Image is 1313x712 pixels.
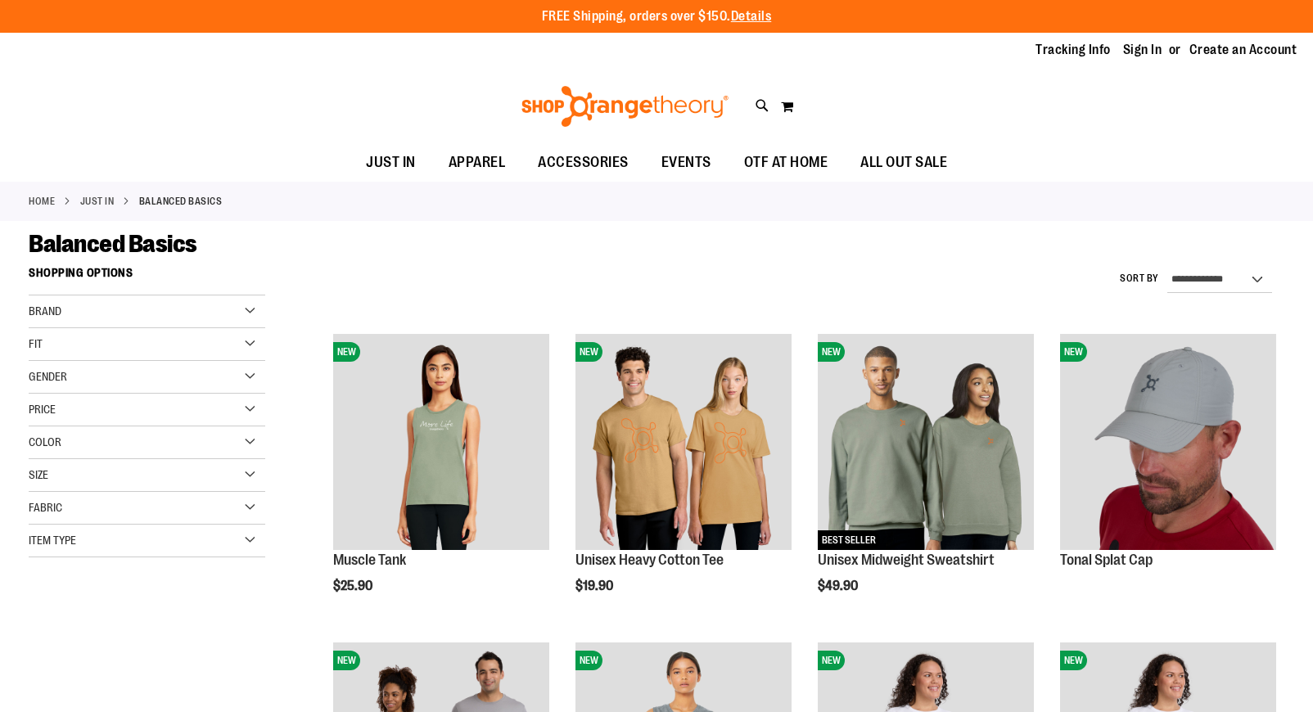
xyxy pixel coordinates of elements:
[818,530,880,550] span: BEST SELLER
[818,579,860,593] span: $49.90
[1189,41,1297,59] a: Create an Account
[139,194,223,209] strong: Balanced Basics
[575,334,792,550] img: Unisex Heavy Cotton Tee
[818,552,995,568] a: Unisex Midweight Sweatshirt
[1052,326,1284,594] div: product
[1060,334,1276,552] a: Product image for Grey Tonal Splat CapNEW
[575,342,602,362] span: NEW
[29,259,265,295] strong: Shopping Options
[1060,342,1087,362] span: NEW
[731,9,772,24] a: Details
[818,651,845,670] span: NEW
[575,651,602,670] span: NEW
[29,370,67,383] span: Gender
[818,334,1034,552] a: Unisex Midweight SweatshirtNEWBEST SELLER
[575,552,724,568] a: Unisex Heavy Cotton Tee
[810,326,1042,635] div: product
[29,337,43,350] span: Fit
[333,334,549,552] a: Muscle TankNEW
[333,579,375,593] span: $25.90
[333,334,549,550] img: Muscle Tank
[744,144,828,181] span: OTF AT HOME
[1060,334,1276,550] img: Product image for Grey Tonal Splat Cap
[519,86,731,127] img: Shop Orangetheory
[1060,552,1153,568] a: Tonal Splat Cap
[29,534,76,547] span: Item Type
[29,194,55,209] a: Home
[1120,272,1159,286] label: Sort By
[538,144,629,181] span: ACCESSORIES
[29,468,48,481] span: Size
[29,435,61,448] span: Color
[1123,41,1162,59] a: Sign In
[1036,41,1111,59] a: Tracking Info
[542,7,772,26] p: FREE Shipping, orders over $150.
[29,230,197,258] span: Balanced Basics
[818,342,845,362] span: NEW
[29,501,62,514] span: Fabric
[80,194,115,209] a: JUST IN
[333,552,406,568] a: Muscle Tank
[567,326,800,635] div: product
[575,579,616,593] span: $19.90
[449,144,506,181] span: APPAREL
[29,403,56,416] span: Price
[325,326,557,635] div: product
[333,651,360,670] span: NEW
[333,342,360,362] span: NEW
[366,144,416,181] span: JUST IN
[818,334,1034,550] img: Unisex Midweight Sweatshirt
[1060,651,1087,670] span: NEW
[661,144,711,181] span: EVENTS
[860,144,947,181] span: ALL OUT SALE
[29,304,61,318] span: Brand
[575,334,792,552] a: Unisex Heavy Cotton TeeNEW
